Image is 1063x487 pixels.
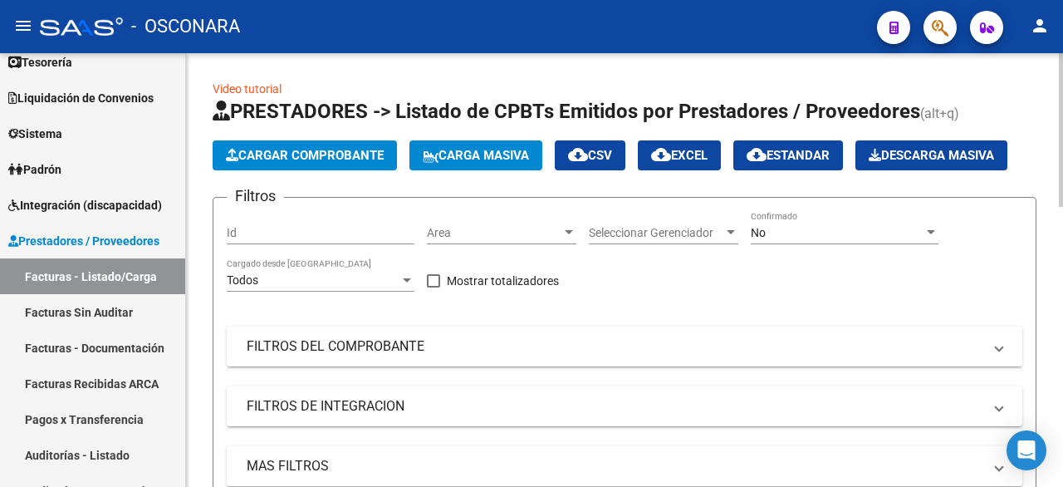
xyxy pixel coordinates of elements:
[227,327,1022,366] mat-expansion-panel-header: FILTROS DEL COMPROBANTE
[555,140,625,170] button: CSV
[247,397,982,416] mat-panel-title: FILTROS DE INTEGRACION
[568,145,588,165] mat-icon: cloud_download
[751,226,766,239] span: No
[651,148,708,163] span: EXCEL
[213,100,920,123] span: PRESTADORES -> Listado de CPBTs Emitidos por Prestadores / Proveedores
[427,226,561,240] span: Area
[855,140,1007,170] button: Descarga Masiva
[747,145,767,165] mat-icon: cloud_download
[247,337,982,356] mat-panel-title: FILTROS DEL COMPROBANTE
[8,160,61,179] span: Padrón
[409,140,542,170] button: Carga Masiva
[920,106,959,121] span: (alt+q)
[227,184,284,208] h3: Filtros
[8,89,154,107] span: Liquidación de Convenios
[747,148,830,163] span: Estandar
[651,145,671,165] mat-icon: cloud_download
[8,125,62,143] span: Sistema
[8,232,159,250] span: Prestadores / Proveedores
[568,148,612,163] span: CSV
[13,16,33,36] mat-icon: menu
[213,140,397,170] button: Cargar Comprobante
[227,446,1022,486] mat-expansion-panel-header: MAS FILTROS
[589,226,723,240] span: Seleccionar Gerenciador
[423,148,529,163] span: Carga Masiva
[855,140,1007,170] app-download-masive: Descarga masiva de comprobantes (adjuntos)
[213,82,282,96] a: Video tutorial
[247,457,982,475] mat-panel-title: MAS FILTROS
[869,148,994,163] span: Descarga Masiva
[131,8,240,45] span: - OSCONARA
[447,271,559,291] span: Mostrar totalizadores
[8,196,162,214] span: Integración (discapacidad)
[733,140,843,170] button: Estandar
[1007,430,1046,470] div: Open Intercom Messenger
[1030,16,1050,36] mat-icon: person
[8,53,72,71] span: Tesorería
[227,386,1022,426] mat-expansion-panel-header: FILTROS DE INTEGRACION
[227,273,258,287] span: Todos
[226,148,384,163] span: Cargar Comprobante
[638,140,721,170] button: EXCEL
